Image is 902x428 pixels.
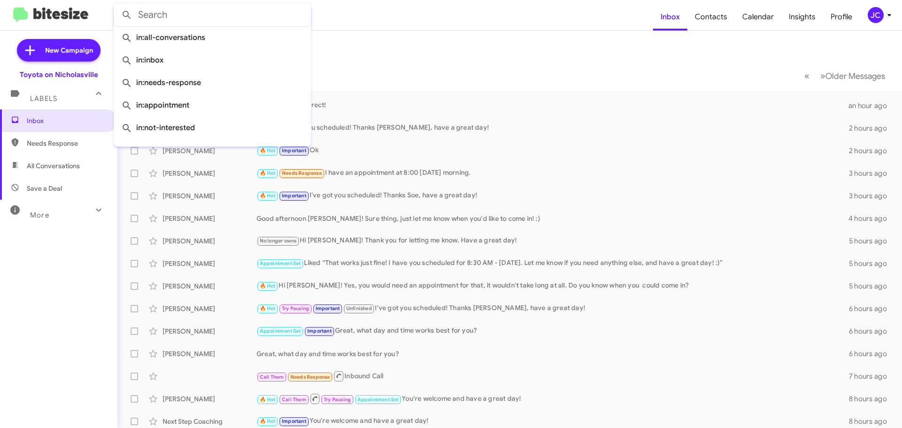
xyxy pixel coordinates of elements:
span: 🔥 Hot [260,397,276,403]
div: 8 hours ago [849,394,894,404]
span: Important [316,305,340,311]
span: Needs Response [282,170,322,176]
div: [PERSON_NAME] [163,281,257,291]
span: Try Pausing [324,397,351,403]
div: 5 hours ago [849,259,894,268]
div: 3 hours ago [849,191,894,201]
span: in:needs-response [121,71,303,94]
span: 🔥 Hot [260,283,276,289]
span: in:inbox [121,49,303,71]
span: Important [307,328,332,334]
input: Search [114,4,311,26]
div: Good afternoon [PERSON_NAME]! Sure thing, just let me know when you'd like to come in! :) [257,214,848,223]
button: Previous [799,66,815,86]
div: Toyota on Nicholasville [20,70,98,79]
div: [PERSON_NAME] [163,214,257,223]
a: New Campaign [17,39,101,62]
div: 6 hours ago [849,304,894,313]
span: Appointment Set [260,328,301,334]
span: in:appointment [121,94,303,117]
div: an hour ago [848,101,894,110]
span: Call Them [260,374,284,380]
span: Important [282,148,306,154]
span: Inbox [27,116,107,125]
div: 5 hours ago [849,281,894,291]
div: 3 hours ago [849,169,894,178]
span: Call Them [282,397,306,403]
div: Inbound Call [257,370,849,382]
span: All Conversations [27,161,80,171]
a: Insights [781,3,823,31]
div: Great, what day and time works best for you? [257,326,849,336]
span: New Campaign [45,46,93,55]
a: Profile [823,3,860,31]
div: [PERSON_NAME] [163,327,257,336]
div: I've got you scheduled! Thanks [PERSON_NAME], have a great day! [257,303,849,314]
div: You're welcome and have a great day! [257,393,849,405]
button: JC [860,7,892,23]
div: 7 hours ago [849,372,894,381]
div: I've got you scheduled! Thanks [PERSON_NAME], have a great day! [257,123,849,133]
div: Hi [PERSON_NAME]! Thank you for letting me know. Have a great day! [257,235,849,246]
div: [PERSON_NAME] [163,236,257,246]
div: [PERSON_NAME] [163,191,257,201]
span: Appointment Set [358,397,399,403]
span: Appointment Set [260,260,301,266]
span: No longer owns [260,238,297,244]
span: in:not-interested [121,117,303,139]
div: You're welcome and have a great day! [257,416,849,427]
nav: Page navigation example [799,66,891,86]
a: Inbox [653,3,687,31]
span: 🔥 Hot [260,148,276,154]
div: Hi [PERSON_NAME]! Yes, you would need an appointment for that, it wouldn't take long at all. Do y... [257,280,849,291]
span: 🔥 Hot [260,418,276,424]
span: Try Pausing [282,305,309,311]
div: 2 hours ago [849,124,894,133]
span: 🔥 Hot [260,170,276,176]
span: Important [282,418,306,424]
span: Needs Response [27,139,107,148]
div: [PERSON_NAME] [163,394,257,404]
div: 5 hours ago [849,236,894,246]
div: 8 hours ago [849,417,894,426]
div: JC [868,7,884,23]
div: [PERSON_NAME] [163,169,257,178]
div: Great, what day and time works best for you? [257,349,849,358]
a: Calendar [735,3,781,31]
div: 6 hours ago [849,327,894,336]
span: in:all-conversations [121,26,303,49]
div: I have an appointment at 8:00 [DATE] morning. [257,168,849,179]
span: Save a Deal [27,184,62,193]
span: » [820,70,825,82]
span: Older Messages [825,71,885,81]
button: Next [815,66,891,86]
div: [PERSON_NAME] [163,304,257,313]
div: Next Step Coaching [163,417,257,426]
div: That is correct! [257,100,848,111]
div: [PERSON_NAME] [163,146,257,156]
div: Liked “That works just fine! I have you scheduled for 8:30 AM - [DATE]. Let me know if you need a... [257,258,849,269]
span: Unfinished [346,305,372,311]
span: Labels [30,94,57,103]
div: [PERSON_NAME] [163,349,257,358]
a: Contacts [687,3,735,31]
span: in:sold-verified [121,139,303,162]
span: 🔥 Hot [260,193,276,199]
div: [PERSON_NAME] [163,259,257,268]
div: I've got you scheduled! Thanks Soe, have a great day! [257,190,849,201]
span: More [30,211,49,219]
div: 2 hours ago [849,146,894,156]
div: 4 hours ago [848,214,894,223]
span: Needs Response [290,374,330,380]
span: « [804,70,809,82]
div: 6 hours ago [849,349,894,358]
span: Important [282,193,306,199]
div: Ok [257,145,849,156]
span: 🔥 Hot [260,305,276,311]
